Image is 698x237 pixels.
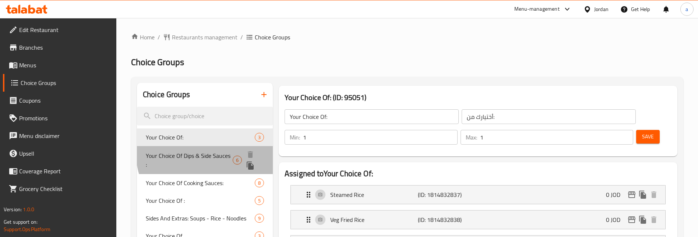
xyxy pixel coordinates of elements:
[19,25,111,34] span: Edit Restaurant
[19,43,111,52] span: Branches
[255,197,264,204] span: 5
[245,149,256,160] button: delete
[606,215,626,224] p: 0 JOD
[4,224,50,234] a: Support.OpsPlatform
[137,192,273,209] div: Your Choice Of :5
[3,92,117,109] a: Coupons
[637,189,648,200] button: duplicate
[255,215,264,222] span: 9
[3,162,117,180] a: Coverage Report
[146,151,233,169] span: Your Choice Of Dips & Side Sauces :
[4,217,38,227] span: Get support on:
[19,167,111,176] span: Coverage Report
[245,160,256,171] button: duplicate
[143,89,190,100] h2: Choice Groups
[255,133,264,142] div: Choices
[606,190,626,199] p: 0 JOD
[291,185,665,204] div: Expand
[466,133,477,142] p: Max:
[255,214,264,223] div: Choices
[137,209,273,227] div: Sides And Extras: Soups - Rice - Noodles9
[146,133,255,142] span: Your Choice Of:
[685,5,688,13] span: a
[21,78,111,87] span: Choice Groups
[3,39,117,56] a: Branches
[146,196,255,205] span: Your Choice Of :
[255,196,264,205] div: Choices
[3,180,117,198] a: Grocery Checklist
[255,178,264,187] div: Choices
[648,214,659,225] button: delete
[240,33,243,42] li: /
[233,156,242,165] div: Choices
[594,5,609,13] div: Jordan
[330,190,418,199] p: Steamed Rice
[19,149,111,158] span: Upsell
[172,33,237,42] span: Restaurants management
[637,214,648,225] button: duplicate
[19,114,111,123] span: Promotions
[291,211,665,229] div: Expand
[4,205,22,214] span: Version:
[3,127,117,145] a: Menu disclaimer
[290,133,300,142] p: Min:
[158,33,160,42] li: /
[330,215,418,224] p: Veg Fried Rice
[626,214,637,225] button: edit
[255,134,264,141] span: 3
[137,174,273,192] div: Your Choice Of Cooking Sauces:8
[131,33,155,42] a: Home
[131,33,683,42] nav: breadcrumb
[233,157,242,164] span: 6
[636,130,660,144] button: Save
[131,54,184,70] span: Choice Groups
[418,215,476,224] p: (ID: 1814832838)
[163,33,237,42] a: Restaurants management
[626,189,637,200] button: edit
[255,180,264,187] span: 8
[285,168,671,179] h2: Assigned to Your Choice Of:
[642,132,654,141] span: Save
[3,21,117,39] a: Edit Restaurant
[514,5,560,14] div: Menu-management
[23,205,34,214] span: 1.0.0
[285,182,671,207] li: Expand
[19,61,111,70] span: Menus
[648,189,659,200] button: delete
[137,128,273,146] div: Your Choice Of:3
[3,145,117,162] a: Upsell
[3,56,117,74] a: Menus
[255,33,290,42] span: Choice Groups
[137,107,273,125] input: search
[418,190,476,199] p: (ID: 1814832837)
[19,131,111,140] span: Menu disclaimer
[137,146,273,174] div: Your Choice Of Dips & Side Sauces :6deleteduplicate
[285,207,671,232] li: Expand
[146,178,255,187] span: Your Choice Of Cooking Sauces:
[146,214,255,223] span: Sides And Extras: Soups - Rice - Noodles
[285,92,671,103] h3: Your Choice Of: (ID: 95051)
[19,184,111,193] span: Grocery Checklist
[3,74,117,92] a: Choice Groups
[19,96,111,105] span: Coupons
[3,109,117,127] a: Promotions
